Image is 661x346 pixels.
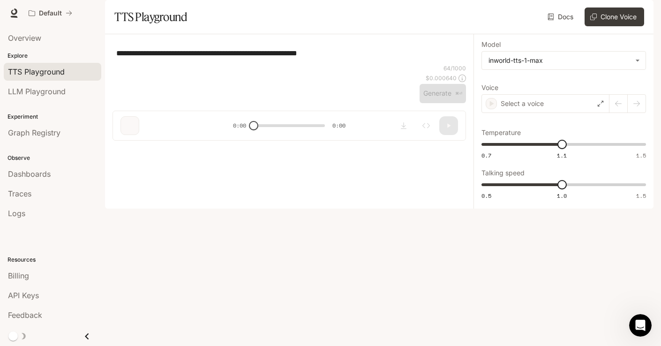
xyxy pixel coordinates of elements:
a: Docs [546,8,577,26]
iframe: Intercom live chat [629,314,652,337]
p: Voice [481,84,498,91]
p: 64 / 1000 [443,64,466,72]
span: 0.5 [481,192,491,200]
p: Model [481,41,501,48]
button: Clone Voice [585,8,644,26]
p: Default [39,9,62,17]
p: Talking speed [481,170,525,176]
p: Select a voice [501,99,544,108]
span: 1.0 [557,192,567,200]
span: 1.5 [636,151,646,159]
p: Temperature [481,129,521,136]
button: All workspaces [24,4,76,23]
span: 1.1 [557,151,567,159]
span: 1.5 [636,192,646,200]
p: $ 0.000640 [426,74,457,82]
h1: TTS Playground [114,8,187,26]
span: 0.7 [481,151,491,159]
div: inworld-tts-1-max [482,52,646,69]
div: inworld-tts-1-max [488,56,631,65]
